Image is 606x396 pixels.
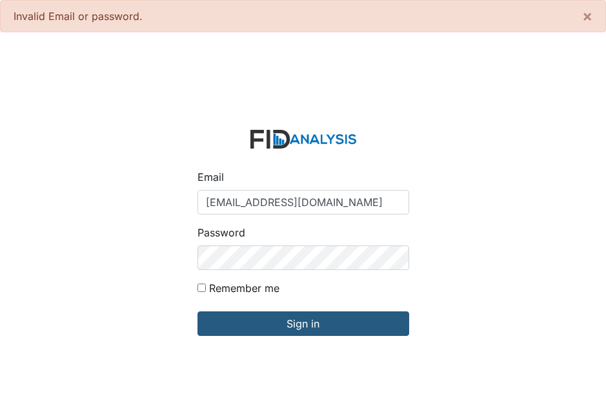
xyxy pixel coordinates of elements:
label: Email [197,169,224,185]
img: logo-2fc8c6e3336f68795322cb6e9a2b9007179b544421de10c17bdaae8622450297.svg [250,130,356,149]
span: × [582,6,592,25]
label: Remember me [209,280,279,296]
button: × [569,1,605,32]
label: Password [197,225,245,240]
input: Sign in [197,311,409,336]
